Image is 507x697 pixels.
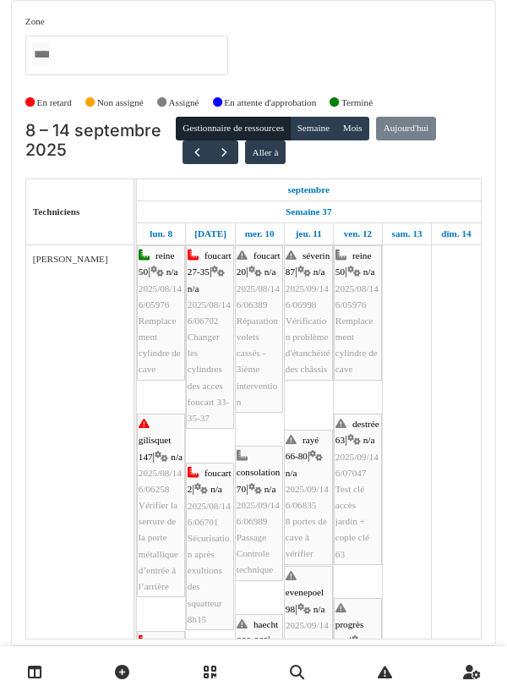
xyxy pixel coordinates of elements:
[237,619,278,645] span: haecht 666-668
[363,266,375,277] span: n/a
[188,533,230,624] span: Sécurisation après exultions des squatteur 8h15
[286,484,329,510] span: 2025/09/146/06835
[237,532,274,574] span: Passage Controle technique
[139,283,182,310] span: 2025/08/146/05976
[237,283,280,310] span: 2025/08/146/06389
[340,223,377,244] a: 12 septembre 2025
[286,432,331,563] div: |
[286,316,330,375] span: Vérification problème d'étanchéité des châssis
[237,316,278,407] span: Réparation volets cassés - 3ième intervention
[169,96,199,110] label: Assigné
[188,465,232,628] div: |
[188,501,231,527] span: 2025/08/146/06701
[166,266,178,277] span: n/a
[335,316,378,375] span: Remplacement cylindre de cave
[139,468,182,494] span: 2025/08/146/06258
[188,299,231,326] span: 2025/08/146/06702
[341,96,373,110] label: Terminé
[139,316,181,375] span: Remplacement cylindre de cave
[286,250,330,277] span: séverin 87
[335,419,379,445] span: destrée 63
[286,587,324,613] span: evenepoel 98
[224,96,316,110] label: En attente d'approbation
[335,248,380,378] div: |
[286,516,327,558] span: 8 portes de cave à vérifier
[290,117,336,140] button: Semaine
[284,179,335,200] a: 8 septembre 2025
[25,14,45,29] label: Zone
[286,620,329,646] span: 2025/09/146/07038
[313,604,325,614] span: n/a
[210,140,238,165] button: Suivant
[188,468,232,494] span: foucart 2
[33,254,108,264] span: [PERSON_NAME]
[335,484,369,559] span: Test clé accès jardin + copie clé 63
[183,140,210,165] button: Précédent
[335,250,372,277] span: reine 50
[335,416,380,563] div: |
[188,250,232,277] span: foucart 27-35
[188,248,232,426] div: |
[264,266,276,277] span: n/a
[237,448,281,579] div: |
[245,140,285,164] button: Aller à
[190,223,231,244] a: 9 septembre 2025
[37,96,72,110] label: En retard
[145,223,177,244] a: 8 septembre 2025
[286,283,329,310] span: 2025/09/146/06998
[368,636,379,646] span: n/a
[33,206,80,217] span: Techniciens
[25,121,176,161] h2: 8 – 14 septembre 2025
[188,332,229,423] span: Changer les cylindres des acces foucart 33-35-37
[376,117,435,140] button: Aujourd'hui
[286,248,331,378] div: |
[241,223,279,244] a: 10 septembre 2025
[139,435,172,461] span: gilisquet 147
[286,468,297,478] span: n/a
[286,435,319,461] span: rayé 66-80
[335,619,364,645] span: progrès 287
[139,500,178,591] span: Vérifier la serrure de la porte métallique d’entrée à l’arrière
[237,250,281,277] span: foucart 20
[210,484,222,494] span: n/a
[388,223,427,244] a: 13 septembre 2025
[176,117,291,140] button: Gestionnaire de ressources
[237,248,281,410] div: |
[292,223,326,244] a: 11 septembre 2025
[139,248,183,378] div: |
[171,452,183,462] span: n/a
[188,283,199,294] span: n/a
[237,467,281,493] span: consolation 70
[281,201,335,222] a: Semaine 37
[437,223,475,244] a: 14 septembre 2025
[264,484,276,494] span: n/a
[335,283,379,310] span: 2025/08/146/05976
[335,117,369,140] button: Mois
[363,435,375,445] span: n/a
[237,500,280,526] span: 2025/09/146/06989
[335,452,379,478] span: 2025/09/146/07047
[139,416,183,595] div: |
[97,96,144,110] label: Non assigné
[313,266,325,277] span: n/a
[139,250,175,277] span: reine 50
[32,42,49,67] input: Tous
